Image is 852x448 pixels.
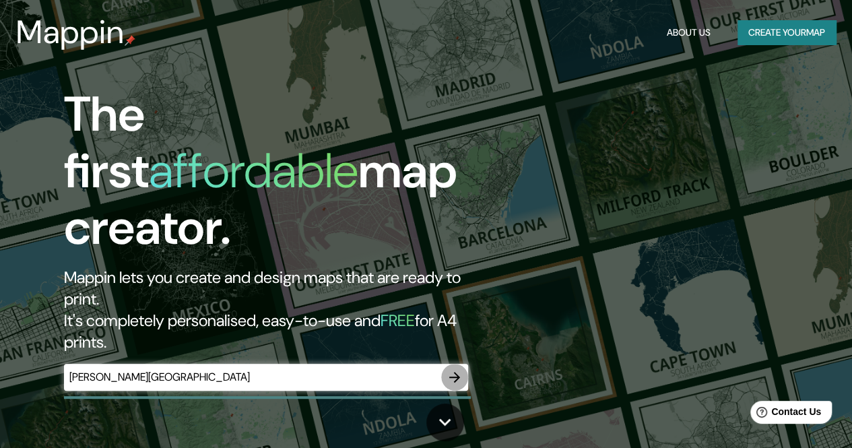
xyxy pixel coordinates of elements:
h1: The first map creator. [64,86,490,267]
button: About Us [661,20,716,45]
input: Choose your favourite place [64,369,441,385]
h3: Mappin [16,13,125,51]
img: mappin-pin [125,35,135,46]
h5: FREE [381,310,415,331]
button: Create yourmap [738,20,836,45]
iframe: Help widget launcher [732,395,837,433]
h2: Mappin lets you create and design maps that are ready to print. It's completely personalised, eas... [64,267,490,353]
h1: affordable [149,139,358,202]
